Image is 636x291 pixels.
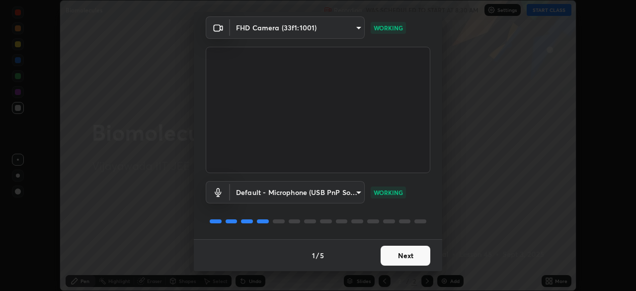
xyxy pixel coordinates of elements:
p: WORKING [374,188,403,197]
div: FHD Camera (33f1:1001) [230,16,365,39]
div: FHD Camera (33f1:1001) [230,181,365,203]
p: WORKING [374,23,403,32]
h4: / [316,250,319,261]
h4: 5 [320,250,324,261]
h4: 1 [312,250,315,261]
button: Next [381,246,430,266]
